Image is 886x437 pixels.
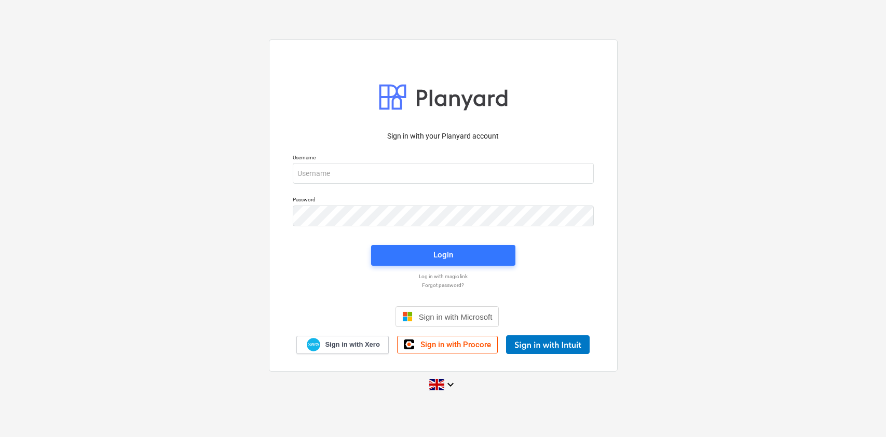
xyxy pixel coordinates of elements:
span: Sign in with Procore [420,340,491,349]
div: Login [433,248,453,262]
button: Login [371,245,515,266]
a: Forgot password? [288,282,599,289]
a: Sign in with Procore [397,336,498,353]
p: Username [293,154,594,163]
img: Microsoft logo [402,311,413,322]
i: keyboard_arrow_down [444,378,457,391]
a: Log in with magic link [288,273,599,280]
span: Sign in with Microsoft [419,312,493,321]
span: Sign in with Xero [325,340,379,349]
p: Password [293,196,594,205]
a: Sign in with Xero [296,336,389,354]
p: Sign in with your Planyard account [293,131,594,142]
img: Xero logo [307,338,320,352]
input: Username [293,163,594,184]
